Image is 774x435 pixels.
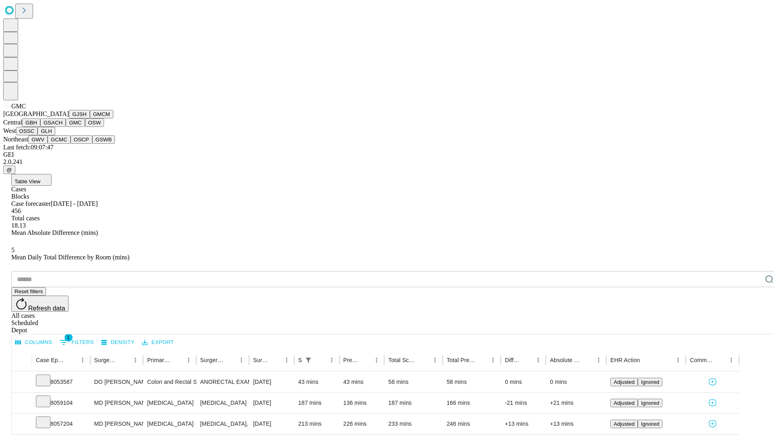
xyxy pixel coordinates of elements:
button: GJSH [69,110,90,118]
button: Ignored [638,420,662,428]
div: [DATE] [253,372,290,392]
button: Expand [16,417,28,431]
button: Sort [119,354,130,366]
button: GCMC [48,135,71,144]
button: GLH [37,127,55,135]
span: Adjusted [614,400,635,406]
span: Mean Daily Total Difference by Room (mins) [11,254,129,261]
button: Menu [429,354,441,366]
button: Sort [582,354,593,366]
button: Select columns [13,336,54,349]
div: 136 mins [343,393,381,413]
button: Adjusted [610,378,638,386]
div: Difference [505,357,520,363]
div: 166 mins [447,393,497,413]
div: +21 mins [550,393,602,413]
button: Expand [16,375,28,389]
button: GMC [66,118,85,127]
button: GSACH [40,118,66,127]
button: Sort [225,354,236,366]
div: EHR Action [610,357,640,363]
button: Menu [726,354,737,366]
button: GBH [22,118,40,127]
span: Reset filters [15,288,43,294]
button: Sort [66,354,77,366]
div: 0 mins [550,372,602,392]
div: 233 mins [388,414,439,434]
div: 58 mins [388,372,439,392]
div: GEI [3,151,771,158]
div: MD [PERSON_NAME] [PERSON_NAME] Md [94,393,139,413]
div: 213 mins [298,414,335,434]
button: Ignored [638,378,662,386]
div: ANORECTAL EXAM UNDER ANESTHESIA [200,372,245,392]
div: 226 mins [343,414,381,434]
span: 1 [64,333,73,342]
div: Colon and Rectal Surgery [147,372,192,392]
button: OSW [85,118,104,127]
span: Refresh data [28,305,65,312]
button: Sort [270,354,281,366]
div: 2.0.241 [3,158,771,166]
div: -21 mins [505,393,542,413]
div: Primary Service [147,357,171,363]
span: Northeast [3,136,28,143]
span: [GEOGRAPHIC_DATA] [3,110,69,117]
div: 43 mins [298,372,335,392]
button: Sort [315,354,326,366]
span: 18.13 [11,222,26,229]
div: [MEDICAL_DATA] [200,393,245,413]
button: Menu [130,354,141,366]
span: Adjusted [614,421,635,427]
div: Surgery Date [253,357,269,363]
button: Adjusted [610,420,638,428]
button: Adjusted [610,399,638,407]
button: Sort [172,354,183,366]
div: [MEDICAL_DATA], ANT INTERBODY, BELOW C-2 [200,414,245,434]
button: Ignored [638,399,662,407]
div: 0 mins [505,372,542,392]
span: Last fetch: 09:07:47 [3,144,54,151]
span: GMC [11,103,26,110]
div: Surgeon Name [94,357,118,363]
span: Central [3,119,22,126]
button: Show filters [303,354,314,366]
div: [DATE] [253,414,290,434]
div: +13 mins [505,414,542,434]
button: GSWB [92,135,115,144]
button: Expand [16,396,28,410]
button: @ [3,166,15,174]
div: 187 mins [298,393,335,413]
div: 8053587 [36,372,86,392]
button: Export [140,336,176,349]
div: +13 mins [550,414,602,434]
div: 187 mins [388,393,439,413]
span: Case forecaster [11,200,51,207]
div: [MEDICAL_DATA] [147,414,192,434]
button: Density [99,336,137,349]
button: Table View [11,174,52,186]
button: Sort [476,354,487,366]
div: Surgery Name [200,357,224,363]
button: GWV [28,135,48,144]
span: Mean Absolute Difference (mins) [11,229,98,236]
div: 58 mins [447,372,497,392]
button: Sort [641,354,652,366]
button: Menu [533,354,544,366]
span: @ [6,167,12,173]
span: Ignored [641,421,659,427]
span: Adjusted [614,379,635,385]
button: Menu [77,354,88,366]
button: GMCM [90,110,113,118]
div: Absolute Difference [550,357,581,363]
button: Sort [360,354,371,366]
button: Show filters [58,336,96,349]
div: Predicted In Room Duration [343,357,359,363]
button: OSCP [71,135,92,144]
div: [DATE] [253,393,290,413]
div: Total Scheduled Duration [388,357,417,363]
div: MD [PERSON_NAME] [PERSON_NAME] [94,414,139,434]
span: 5 [11,246,15,253]
div: 246 mins [447,414,497,434]
button: Menu [487,354,499,366]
